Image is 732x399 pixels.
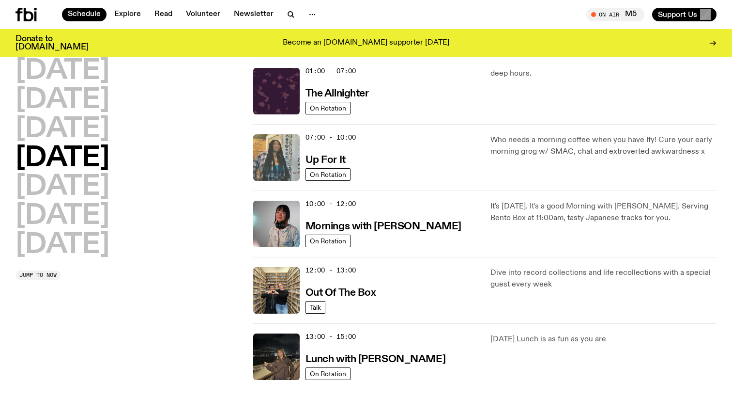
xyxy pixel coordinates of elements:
a: On Rotation [305,235,351,247]
img: Kana Frazer is smiling at the camera with her head tilted slightly to her left. She wears big bla... [253,201,300,247]
a: On Rotation [305,168,351,181]
span: 07:00 - 10:00 [305,133,356,142]
span: Tune in live [597,11,640,18]
p: It's [DATE]. It's a good Morning with [PERSON_NAME]. Serving Bento Box at 11:00am, tasty Japanese... [490,201,717,224]
img: Izzy Page stands above looking down at Opera Bar. She poses in front of the Harbour Bridge in the... [253,334,300,380]
span: Talk [310,304,321,311]
button: On AirM5 [586,8,644,21]
a: Lunch with [PERSON_NAME] [305,352,445,365]
a: The Allnighter [305,87,369,99]
h3: Lunch with [PERSON_NAME] [305,354,445,365]
span: On Rotation [310,238,346,245]
h3: Mornings with [PERSON_NAME] [305,222,461,232]
a: On Rotation [305,367,351,380]
button: [DATE] [15,58,109,85]
p: Become an [DOMAIN_NAME] supporter [DATE] [283,39,449,48]
button: [DATE] [15,87,109,114]
a: Out Of The Box [305,286,376,298]
a: Schedule [62,8,107,21]
p: Who needs a morning coffee when you have Ify! Cure your early morning grog w/ SMAC, chat and extr... [490,134,717,158]
a: Volunteer [180,8,226,21]
button: Support Us [652,8,717,21]
p: Dive into record collections and life recollections with a special guest every week [490,267,717,290]
h3: Out Of The Box [305,288,376,298]
span: On Rotation [310,171,346,178]
span: Jump to now [19,272,57,278]
a: Newsletter [228,8,279,21]
h3: Up For It [305,155,346,165]
a: Read [149,8,178,21]
p: deep hours. [490,68,717,80]
p: [DATE] Lunch is as fun as you are [490,334,717,345]
a: Mornings with [PERSON_NAME] [305,220,461,232]
button: [DATE] [15,116,109,143]
h3: The Allnighter [305,89,369,99]
span: 01:00 - 07:00 [305,66,356,76]
button: Jump to now [15,271,61,280]
span: On Rotation [310,105,346,112]
span: Support Us [658,10,697,19]
span: 12:00 - 13:00 [305,266,356,275]
span: 13:00 - 15:00 [305,332,356,341]
a: Explore [108,8,147,21]
button: [DATE] [15,174,109,201]
a: Talk [305,301,325,314]
a: On Rotation [305,102,351,114]
button: [DATE] [15,232,109,259]
span: 10:00 - 12:00 [305,199,356,208]
a: Up For It [305,153,346,165]
button: [DATE] [15,203,109,230]
img: Matt and Kate stand in the music library and make a heart shape with one hand each. [253,267,300,314]
h3: Donate to [DOMAIN_NAME] [15,35,89,51]
button: [DATE] [15,145,109,172]
span: On Rotation [310,370,346,378]
img: Ify - a Brown Skin girl with black braided twists, looking up to the side with her tongue stickin... [253,134,300,181]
